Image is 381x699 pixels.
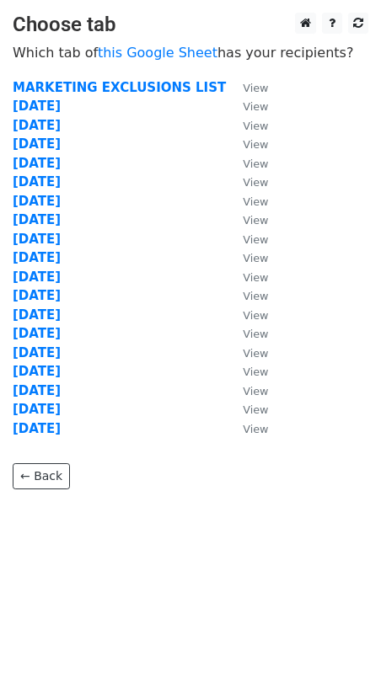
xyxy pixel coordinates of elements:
small: View [243,214,268,227]
a: View [226,250,268,265]
small: View [243,138,268,151]
small: View [243,309,268,322]
small: View [243,252,268,264]
a: this Google Sheet [98,45,217,61]
small: View [243,385,268,398]
p: Which tab of has your recipients? [13,44,368,61]
small: View [243,100,268,113]
a: [DATE] [13,288,61,303]
a: View [226,156,268,171]
a: MARKETING EXCLUSIONS LIST [13,80,226,95]
small: View [243,423,268,435]
a: View [226,174,268,189]
a: View [226,288,268,303]
small: View [243,347,268,360]
a: [DATE] [13,212,61,227]
a: View [226,326,268,341]
a: View [226,80,268,95]
a: [DATE] [13,232,61,247]
small: View [243,403,268,416]
small: View [243,195,268,208]
a: [DATE] [13,136,61,152]
a: View [226,364,268,379]
a: View [226,383,268,398]
a: [DATE] [13,364,61,379]
a: [DATE] [13,345,61,360]
a: [DATE] [13,421,61,436]
small: View [243,176,268,189]
a: ← Back [13,463,70,489]
a: View [226,269,268,285]
a: View [226,136,268,152]
small: View [243,271,268,284]
small: View [243,290,268,302]
a: [DATE] [13,307,61,323]
a: [DATE] [13,194,61,209]
a: [DATE] [13,402,61,417]
a: [DATE] [13,383,61,398]
a: View [226,212,268,227]
h3: Choose tab [13,13,368,37]
a: View [226,99,268,114]
a: [DATE] [13,250,61,265]
a: View [226,421,268,436]
a: View [226,402,268,417]
a: View [226,232,268,247]
small: View [243,328,268,340]
small: View [243,82,268,94]
small: View [243,120,268,132]
a: [DATE] [13,326,61,341]
small: View [243,366,268,378]
a: View [226,118,268,133]
small: View [243,233,268,246]
small: View [243,157,268,170]
a: [DATE] [13,156,61,171]
a: View [226,345,268,360]
a: [DATE] [13,269,61,285]
a: [DATE] [13,99,61,114]
a: View [226,194,268,209]
a: [DATE] [13,118,61,133]
a: View [226,307,268,323]
a: [DATE] [13,174,61,189]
